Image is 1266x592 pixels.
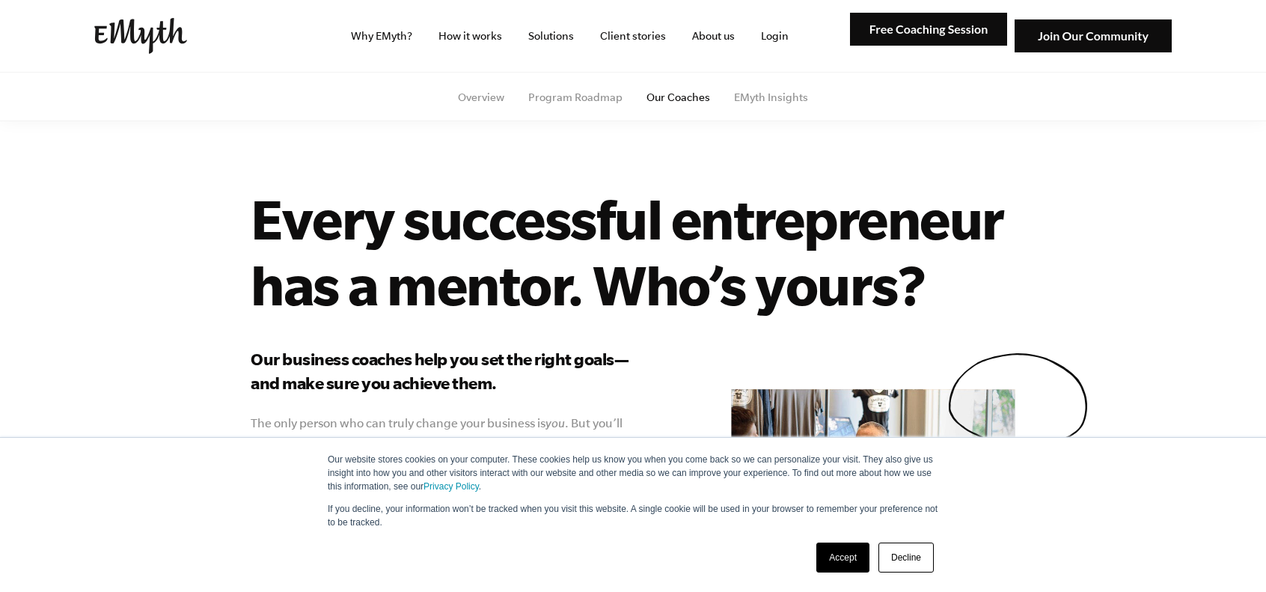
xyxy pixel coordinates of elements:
p: Our website stores cookies on your computer. These cookies help us know you when you come back so... [328,453,938,493]
p: If you decline, your information won’t be tracked when you visit this website. A single cookie wi... [328,502,938,529]
a: EMyth Insights [734,91,808,103]
a: Our Coaches [646,91,710,103]
img: Join Our Community [1015,19,1172,53]
p: The only person who can truly change your business is . But you’ll need a guide. So our coaches m... [251,413,643,555]
i: you [545,416,565,430]
h1: Every successful entrepreneur has a mentor. Who’s yours? [251,186,1088,317]
a: Accept [816,543,869,573]
a: Program Roadmap [528,91,623,103]
a: Privacy Policy [423,481,479,492]
img: EMyth [94,18,187,54]
a: Decline [878,543,934,573]
img: e-myth business coaching our coaches mentor don matt talking [731,389,1015,538]
img: Free Coaching Session [850,13,1007,46]
h3: Our business coaches help you set the right goals—and make sure you achieve them. [251,347,643,395]
a: Overview [458,91,504,103]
